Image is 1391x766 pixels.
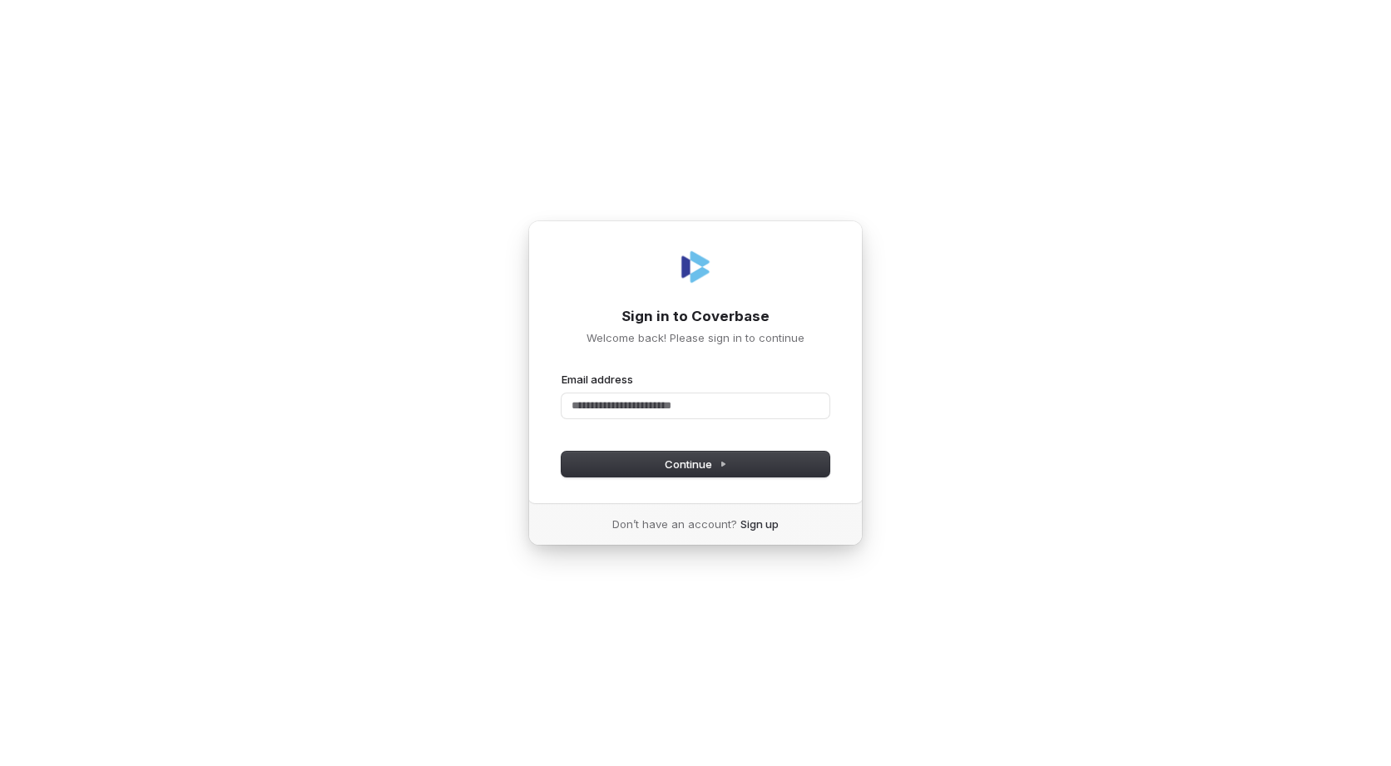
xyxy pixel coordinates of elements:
button: Continue [562,452,829,477]
h1: Sign in to Coverbase [562,307,829,327]
label: Email address [562,372,633,387]
p: Welcome back! Please sign in to continue [562,330,829,345]
span: Don’t have an account? [612,516,737,531]
span: Continue [665,457,727,472]
img: Coverbase [676,247,715,287]
a: Sign up [740,516,779,531]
